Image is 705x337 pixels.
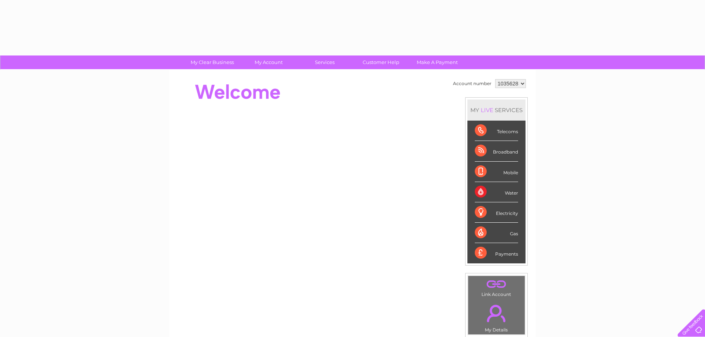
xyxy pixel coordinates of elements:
[182,55,243,69] a: My Clear Business
[350,55,412,69] a: Customer Help
[467,100,526,121] div: MY SERVICES
[475,121,518,141] div: Telecoms
[294,55,355,69] a: Services
[475,223,518,243] div: Gas
[238,55,299,69] a: My Account
[475,141,518,161] div: Broadband
[479,107,495,114] div: LIVE
[468,299,525,335] td: My Details
[475,162,518,182] div: Mobile
[468,276,525,299] td: Link Account
[475,182,518,202] div: Water
[470,300,523,326] a: .
[470,278,523,291] a: .
[451,77,493,90] td: Account number
[475,243,518,263] div: Payments
[475,202,518,223] div: Electricity
[407,55,468,69] a: Make A Payment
